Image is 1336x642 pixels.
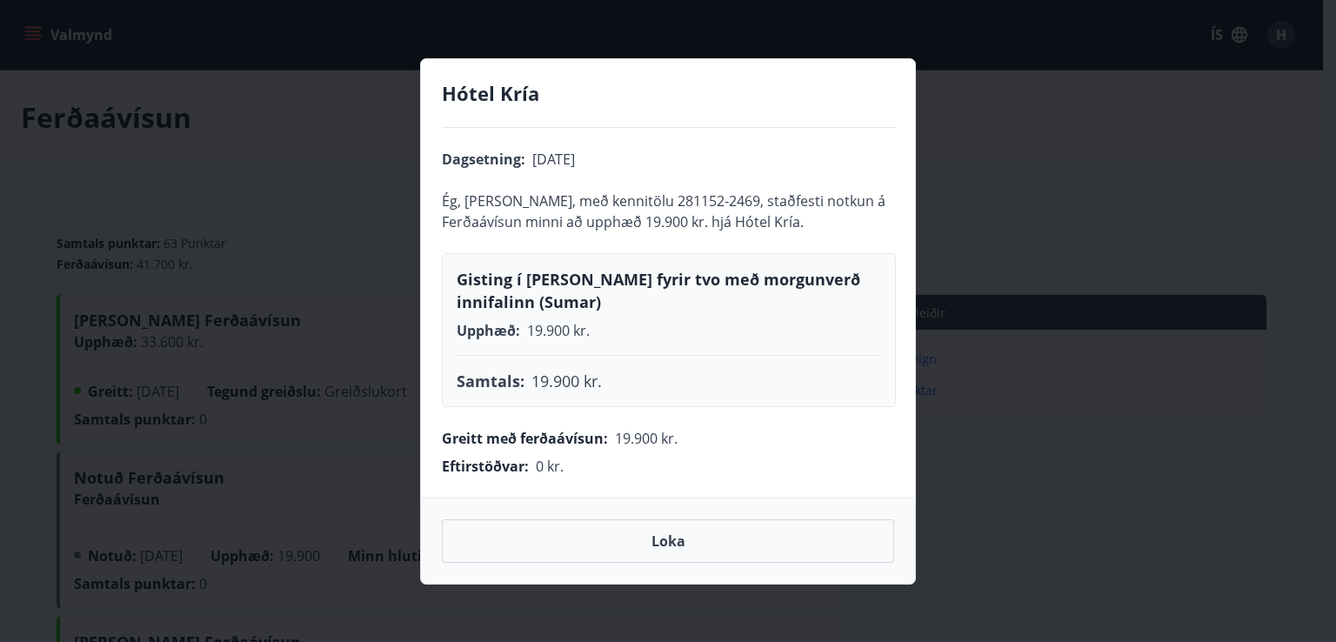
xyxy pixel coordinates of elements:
[536,457,564,476] span: 0 kr.
[442,150,525,169] span: Dagsetning :
[442,429,608,448] span: Greitt með ferðaávísun :
[457,371,524,391] span: Samtals :
[527,321,590,340] span: 19.900 kr.
[442,519,894,563] button: Loka
[531,371,602,391] span: 19.900 kr.
[457,321,520,340] span: Upphæð :
[651,532,685,551] span: Loka
[532,150,575,169] span: [DATE]
[615,429,678,448] span: 19.900 kr.
[442,191,885,231] span: Ég, [PERSON_NAME], með kennitölu 281152-2469, staðfesti notkun á Ferðaávísun minni að upphæð 19.9...
[457,269,860,312] span: Gisting í [PERSON_NAME] fyrir tvo með morgunverð innifalinn (Sumar)
[442,457,529,476] span: Eftirstöðvar :
[442,80,896,106] h4: Hótel Kría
